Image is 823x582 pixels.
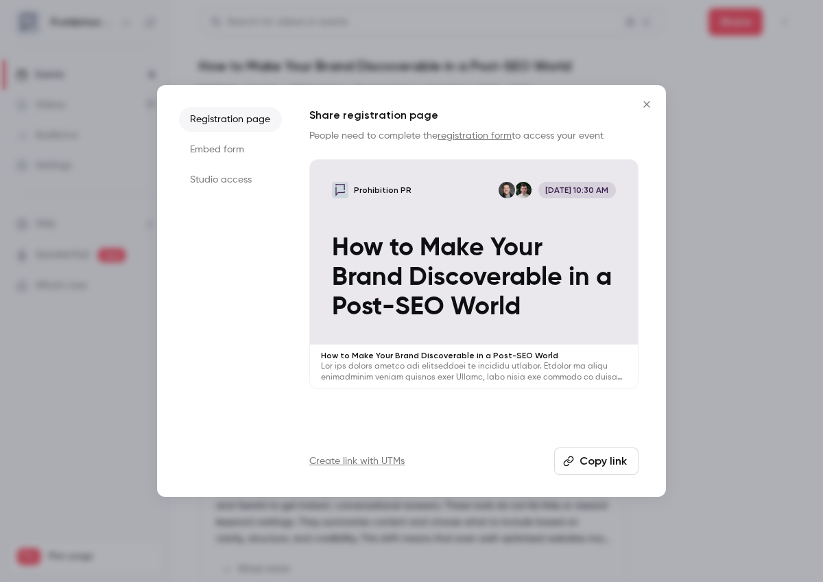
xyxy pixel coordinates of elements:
[332,233,616,323] p: How to Make Your Brand Discoverable in a Post-SEO World
[554,447,639,475] button: Copy link
[438,131,512,141] a: registration form
[515,182,532,198] img: Will Ockenden
[321,361,627,383] p: Lor ips dolors ametco adi elitseddoei te incididu utlabor. Etdolor ma aliqu enimadminim veniam qu...
[309,159,639,389] a: How to Make Your Brand Discoverable in a Post-SEO WorldProhibition PRWill OckendenChris Norton[DA...
[179,107,282,132] li: Registration page
[309,129,639,143] p: People need to complete the to access your event
[309,454,405,468] a: Create link with UTMs
[633,91,660,118] button: Close
[321,350,627,361] p: How to Make Your Brand Discoverable in a Post-SEO World
[332,182,348,198] img: How to Make Your Brand Discoverable in a Post-SEO World
[179,167,282,192] li: Studio access
[354,185,411,196] p: Prohibition PR
[179,137,282,162] li: Embed form
[309,107,639,124] h1: Share registration page
[499,182,515,198] img: Chris Norton
[538,182,616,198] span: [DATE] 10:30 AM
